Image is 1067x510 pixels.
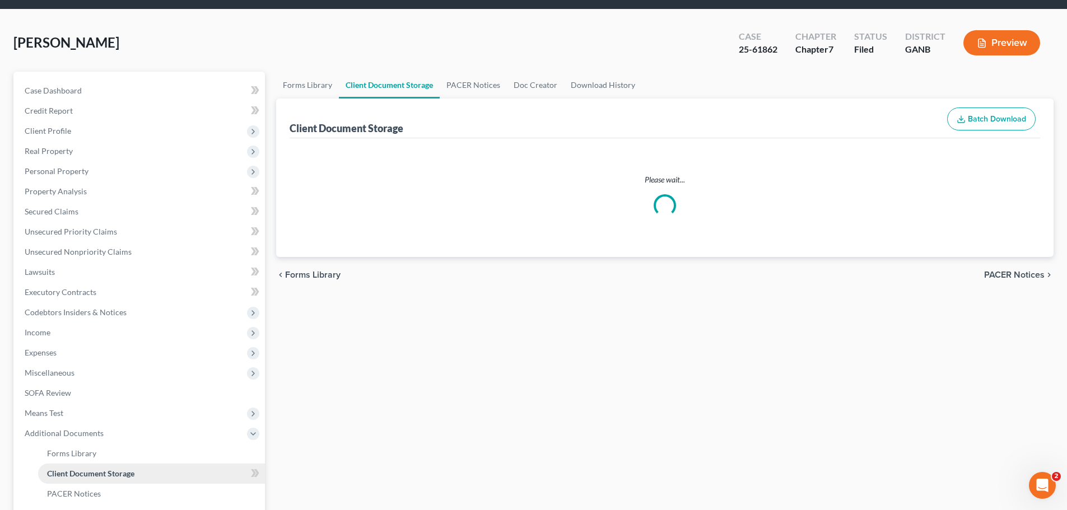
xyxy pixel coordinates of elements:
span: Income [25,327,50,337]
a: Lawsuits [16,262,265,282]
div: District [905,30,945,43]
a: Forms Library [38,443,265,464]
span: 2 [1052,472,1061,481]
span: Case Dashboard [25,86,82,95]
span: Executory Contracts [25,287,96,297]
i: chevron_left [276,270,285,279]
a: Forms Library [276,72,339,99]
span: Codebtors Insiders & Notices [25,307,127,317]
div: Filed [854,43,887,56]
span: [PERSON_NAME] [13,34,119,50]
span: Client Document Storage [47,469,134,478]
button: Preview [963,30,1040,55]
span: Real Property [25,146,73,156]
a: Download History [564,72,642,99]
span: Miscellaneous [25,368,74,377]
a: PACER Notices [440,72,507,99]
span: Credit Report [25,106,73,115]
a: Client Document Storage [38,464,265,484]
button: Batch Download [947,107,1036,131]
a: Case Dashboard [16,81,265,101]
iframe: Intercom live chat [1029,472,1056,499]
div: Status [854,30,887,43]
button: chevron_left Forms Library [276,270,341,279]
span: Lawsuits [25,267,55,277]
span: Batch Download [968,114,1026,124]
a: PACER Notices [38,484,265,504]
span: Unsecured Priority Claims [25,227,117,236]
button: PACER Notices chevron_right [984,270,1054,279]
div: GANB [905,43,945,56]
p: Please wait... [292,174,1038,185]
span: Unsecured Nonpriority Claims [25,247,132,256]
span: Secured Claims [25,207,78,216]
div: Chapter [795,30,836,43]
a: Unsecured Nonpriority Claims [16,242,265,262]
a: Secured Claims [16,202,265,222]
span: Expenses [25,348,57,357]
div: Chapter [795,43,836,56]
a: Unsecured Priority Claims [16,222,265,242]
i: chevron_right [1045,270,1054,279]
span: Property Analysis [25,186,87,196]
span: 7 [828,44,833,54]
span: SOFA Review [25,388,71,397]
span: Additional Documents [25,428,104,438]
div: Client Document Storage [290,121,403,135]
span: Means Test [25,408,63,418]
span: PACER Notices [47,489,101,498]
a: Doc Creator [507,72,564,99]
span: PACER Notices [984,270,1045,279]
span: Forms Library [285,270,341,279]
div: 25-61862 [739,43,777,56]
a: Credit Report [16,101,265,121]
span: Forms Library [47,448,96,458]
div: Case [739,30,777,43]
a: Client Document Storage [339,72,440,99]
span: Client Profile [25,126,71,135]
a: SOFA Review [16,383,265,403]
span: Personal Property [25,166,88,176]
a: Executory Contracts [16,282,265,302]
a: Property Analysis [16,181,265,202]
